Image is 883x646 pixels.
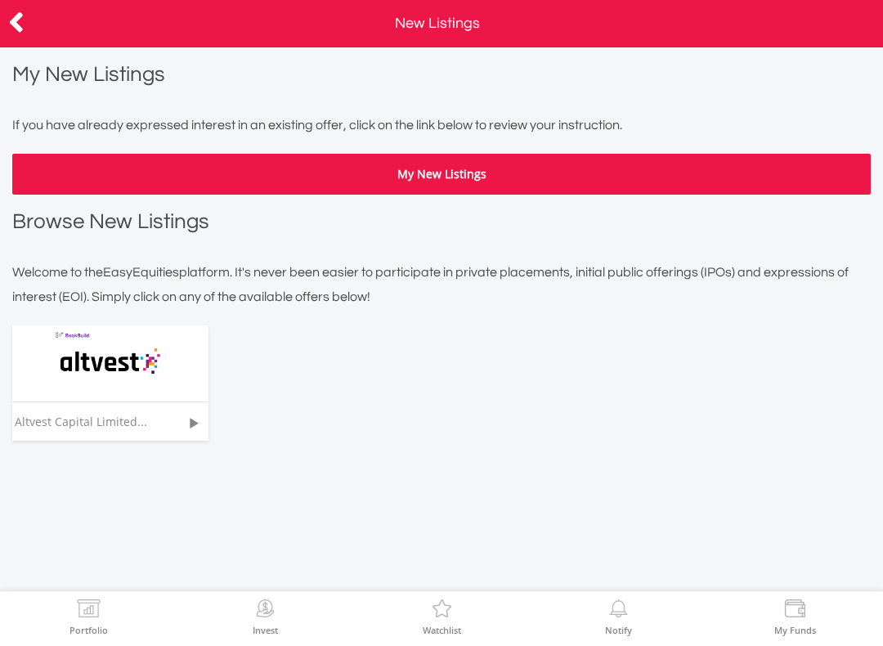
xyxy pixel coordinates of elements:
[782,599,808,622] img: View Funds
[12,207,871,244] h1: Browse New Listings
[605,626,632,635] label: Notify
[76,599,101,622] img: View Portfolio
[606,599,631,622] img: View Notifications
[12,113,871,137] div: If you have already expressed interest in an existing offer, click on the link below to review yo...
[423,626,461,635] label: Watchlist
[49,325,172,402] img: logo.png
[774,599,816,635] a: My Funds
[253,626,278,635] label: Invest
[429,599,455,622] img: Watchlist
[774,626,816,635] label: My Funds
[12,60,871,96] h1: My New Listings
[15,414,168,430] div: Altvest Capital Limited...
[253,599,278,635] a: Invest
[103,266,179,279] span: EasyEquities
[253,599,278,622] img: Invest Now
[12,325,208,441] a: Altvest Capital Limited...
[69,599,108,635] a: Portfolio
[12,154,871,195] button: My New Listings
[69,626,108,635] label: Portfolio
[12,260,871,309] div: Welcome to the platform. It's never been easier to participate in private placements, initial pub...
[423,599,461,635] a: Watchlist
[605,599,632,635] a: Notify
